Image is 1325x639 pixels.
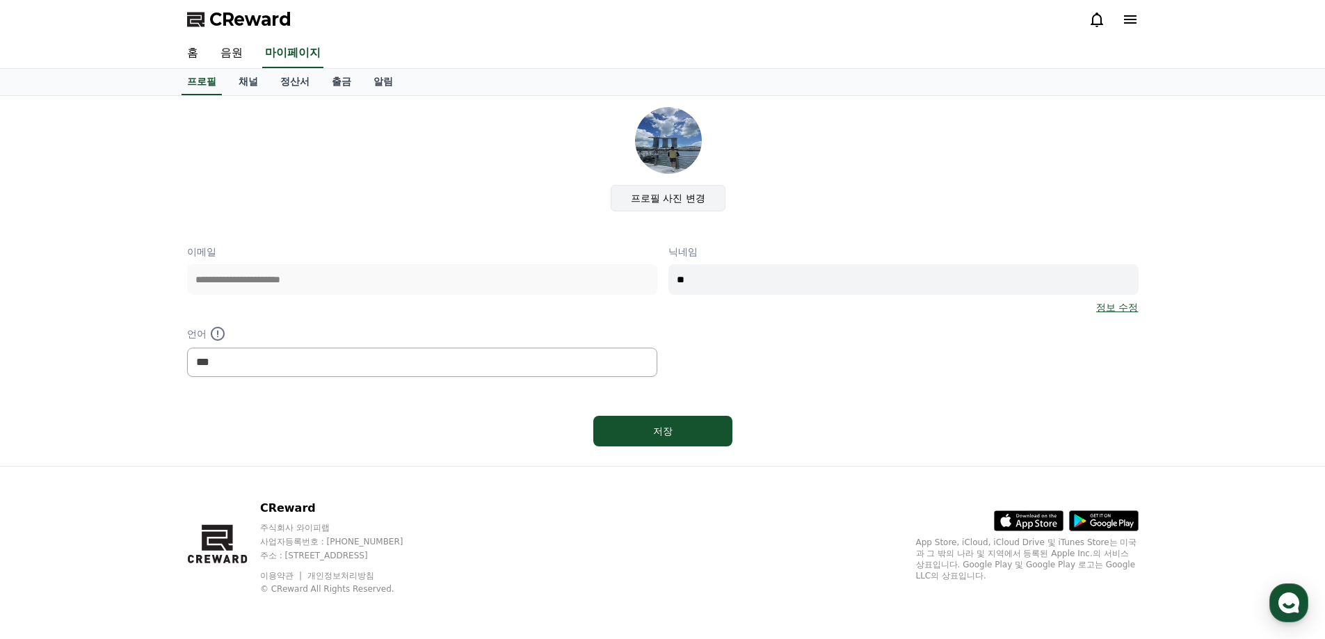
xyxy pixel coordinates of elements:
[260,571,304,581] a: 이용약관
[260,500,430,517] p: CReward
[127,462,144,474] span: 대화
[262,39,323,68] a: 마이페이지
[4,441,92,476] a: 홈
[182,69,222,95] a: 프로필
[307,571,374,581] a: 개인정보처리방침
[187,325,657,342] p: 언어
[260,522,430,533] p: 주식회사 와이피랩
[187,8,291,31] a: CReward
[611,185,725,211] label: 프로필 사진 변경
[92,441,179,476] a: 대화
[593,416,732,446] button: 저장
[227,69,269,95] a: 채널
[260,536,430,547] p: 사업자등록번호 : [PHONE_NUMBER]
[321,69,362,95] a: 출금
[209,39,254,68] a: 음원
[187,245,657,259] p: 이메일
[621,424,705,438] div: 저장
[260,583,430,594] p: © CReward All Rights Reserved.
[362,69,404,95] a: 알림
[44,462,52,473] span: 홈
[260,550,430,561] p: 주소 : [STREET_ADDRESS]
[176,39,209,68] a: 홈
[209,8,291,31] span: CReward
[1096,300,1138,314] a: 정보 수정
[215,462,232,473] span: 설정
[916,537,1139,581] p: App Store, iCloud, iCloud Drive 및 iTunes Store는 미국과 그 밖의 나라 및 지역에서 등록된 Apple Inc.의 서비스 상표입니다. Goo...
[179,441,267,476] a: 설정
[269,69,321,95] a: 정산서
[635,107,702,174] img: profile_image
[668,245,1139,259] p: 닉네임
